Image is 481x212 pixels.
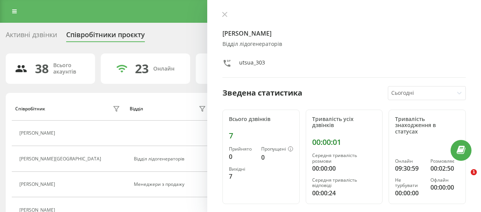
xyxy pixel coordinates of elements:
div: 0 [261,153,293,162]
div: Співробітник [15,106,45,111]
div: Розмовляє [430,159,459,164]
span: 1 [471,169,477,175]
div: Тривалість знаходження в статусах [395,116,459,135]
div: 00:00:00 [395,188,424,198]
div: 09:30:59 [395,164,424,173]
div: Онлайн [395,159,424,164]
div: 23 [135,61,149,76]
div: Прийнято [229,146,255,152]
div: utsua_303 [239,59,265,70]
div: 7 [229,131,293,140]
div: 00:00:00 [312,164,376,173]
div: Менеджери з продажу [134,182,208,187]
div: Відділ лідогенераторів [222,41,466,47]
div: Офлайн [430,177,459,183]
div: Не турбувати [395,177,424,188]
div: [PERSON_NAME] [19,130,57,136]
div: Всього дзвінків [229,116,293,122]
div: [PERSON_NAME][GEOGRAPHIC_DATA] [19,156,103,162]
div: 0 [229,152,255,161]
div: Активні дзвінки [6,31,57,42]
div: Зведена статистика [222,87,302,99]
div: Тривалість усіх дзвінків [312,116,376,129]
div: [PERSON_NAME] [19,182,57,187]
div: Середня тривалість відповіді [312,177,376,188]
div: 00:00:00 [430,183,459,192]
iframe: Intercom live chat [455,169,473,187]
div: 38 [35,61,49,76]
div: Онлайн [153,66,175,72]
div: 00:00:01 [312,138,376,147]
h4: [PERSON_NAME] [222,29,466,38]
div: Співробітники проєкту [66,31,145,42]
div: Відділ [130,106,143,111]
div: Вихідні [229,166,255,172]
div: Пропущені [261,146,293,152]
div: Відділ лідогенераторів [134,156,208,162]
div: 00:02:50 [430,164,459,173]
div: 00:00:24 [312,188,376,198]
div: Всього акаунтів [53,62,86,75]
div: 7 [229,172,255,181]
div: Середня тривалість розмови [312,153,376,164]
